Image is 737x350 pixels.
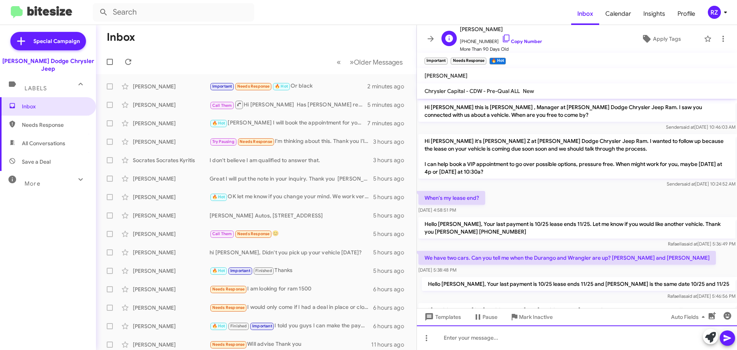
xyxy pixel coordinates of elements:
span: 🔥 Hot [212,323,225,328]
div: Great I will put the note in your inquiry. Thank you [PERSON_NAME] [210,175,373,182]
a: Calendar [599,3,637,25]
span: [PERSON_NAME] [425,72,468,79]
p: Hello [PERSON_NAME], Your last payment is 10/25 lease ends 11/25. Let me know if you would like a... [418,217,735,239]
div: [PERSON_NAME] [133,138,210,146]
div: I don't believe I am qualified to answer that. [210,156,373,164]
div: [PERSON_NAME] [133,230,210,238]
div: 7 minutes ago [367,119,410,127]
div: [PERSON_NAME] [133,83,210,90]
span: Needs Response [240,139,272,144]
div: [PERSON_NAME] I will book the appointment for you. You can tell me which two later or [DATE] [PER... [210,119,367,128]
h1: Inbox [107,31,135,43]
a: Copy Number [502,38,542,44]
span: More Than 90 Days Old [460,45,542,53]
span: Older Messages [354,58,403,66]
span: Sender [DATE] 10:24:52 AM [667,181,735,187]
a: Profile [671,3,701,25]
p: Hi [PERSON_NAME] it's [PERSON_NAME] Z at [PERSON_NAME] Dodge Chrysler Jeep Ram. Was our staff abl... [418,303,735,325]
div: Socrates Socrates Kyritis [133,156,210,164]
span: said at [684,241,697,247]
div: [PERSON_NAME] [133,249,210,256]
a: Inbox [571,3,599,25]
span: All Conversations [22,139,65,147]
span: Important [252,323,272,328]
span: Needs Response [212,287,245,292]
span: Rafaella [DATE] 5:36:49 PM [668,241,735,247]
span: [DATE] 5:38:48 PM [418,267,456,273]
div: Will advise Thank you [210,340,371,349]
span: 🔥 Hot [212,268,225,273]
span: [PERSON_NAME] [460,25,542,34]
div: 6 hours ago [373,322,410,330]
div: [PERSON_NAME] [133,119,210,127]
div: 2 minutes ago [367,83,410,90]
span: Try Pausing [212,139,235,144]
div: [PERSON_NAME] [133,322,210,330]
span: Inbox [22,103,87,110]
span: Sender [DATE] 10:46:03 AM [666,124,735,130]
span: Save a Deal [22,158,51,166]
div: [PERSON_NAME] Autos, [STREET_ADDRESS] [210,212,373,219]
div: 5 hours ago [373,249,410,256]
small: Needs Response [451,58,486,65]
span: 🔥 Hot [212,194,225,199]
div: [PERSON_NAME] [133,267,210,275]
small: Important [425,58,448,65]
div: 6 hours ago [373,304,410,312]
span: Finished [230,323,247,328]
span: 🔥 Hot [212,121,225,126]
span: Apply Tags [653,32,681,46]
span: » [350,57,354,67]
div: 6 hours ago [373,285,410,293]
span: Important [230,268,250,273]
div: Hi [PERSON_NAME] Has [PERSON_NAME] reached out for you? [210,100,367,109]
span: More [25,180,40,187]
div: [PERSON_NAME] [133,175,210,182]
p: Hi [PERSON_NAME] this is [PERSON_NAME] , Manager at [PERSON_NAME] Dodge Chrysler Jeep Ram. I saw ... [418,100,735,122]
p: Hi [PERSON_NAME] it's [PERSON_NAME] Z at [PERSON_NAME] Dodge Chrysler Jeep Ram. I wanted to follo... [418,134,735,179]
span: Rafaella [DATE] 5:46:56 PM [668,293,735,299]
a: Insights [637,3,671,25]
button: Pause [467,310,504,324]
span: Important [212,84,232,89]
div: I told you guys I can make the payments but to put a down payment down is not possible at the moment [210,322,373,330]
button: Previous [332,54,345,70]
span: Call Them [212,231,232,236]
div: I am looking for ram 1500 [210,285,373,294]
span: Templates [423,310,461,324]
span: Auto Fields [671,310,708,324]
p: When's my lease end? [418,191,485,205]
span: Labels [25,85,47,92]
span: Finished [255,268,272,273]
span: « [337,57,341,67]
div: Thanks [210,266,373,275]
div: 3 hours ago [373,138,410,146]
span: said at [681,124,694,130]
div: [PERSON_NAME] [133,101,210,109]
div: 5 hours ago [373,175,410,182]
span: Chrysler Capital - CDW - Pre-Qual ALL [425,88,520,95]
button: Mark Inactive [504,310,559,324]
div: 😊 [210,229,373,238]
div: I'm thinking about this. Thank you I'll let you know [210,137,373,146]
button: RZ [701,6,729,19]
div: 5 hours ago [373,212,410,219]
div: hi [PERSON_NAME], Didn't you pick up your vehicle [DATE]? [210,249,373,256]
div: 5 hours ago [373,230,410,238]
span: Needs Response [22,121,87,129]
span: [DATE] 4:58:51 PM [418,207,456,213]
div: [PERSON_NAME] [133,285,210,293]
div: RZ [708,6,721,19]
p: We have two cars. Can you tell me when the Durango and Wrangler are up? [PERSON_NAME] and [PERSON... [418,251,716,265]
div: [PERSON_NAME] [133,212,210,219]
a: Special Campaign [10,32,86,50]
span: New [523,88,534,95]
nav: Page navigation example [332,54,407,70]
div: 5 hours ago [373,193,410,201]
div: 5 hours ago [373,267,410,275]
span: Special Campaign [33,37,80,45]
span: said at [682,181,695,187]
